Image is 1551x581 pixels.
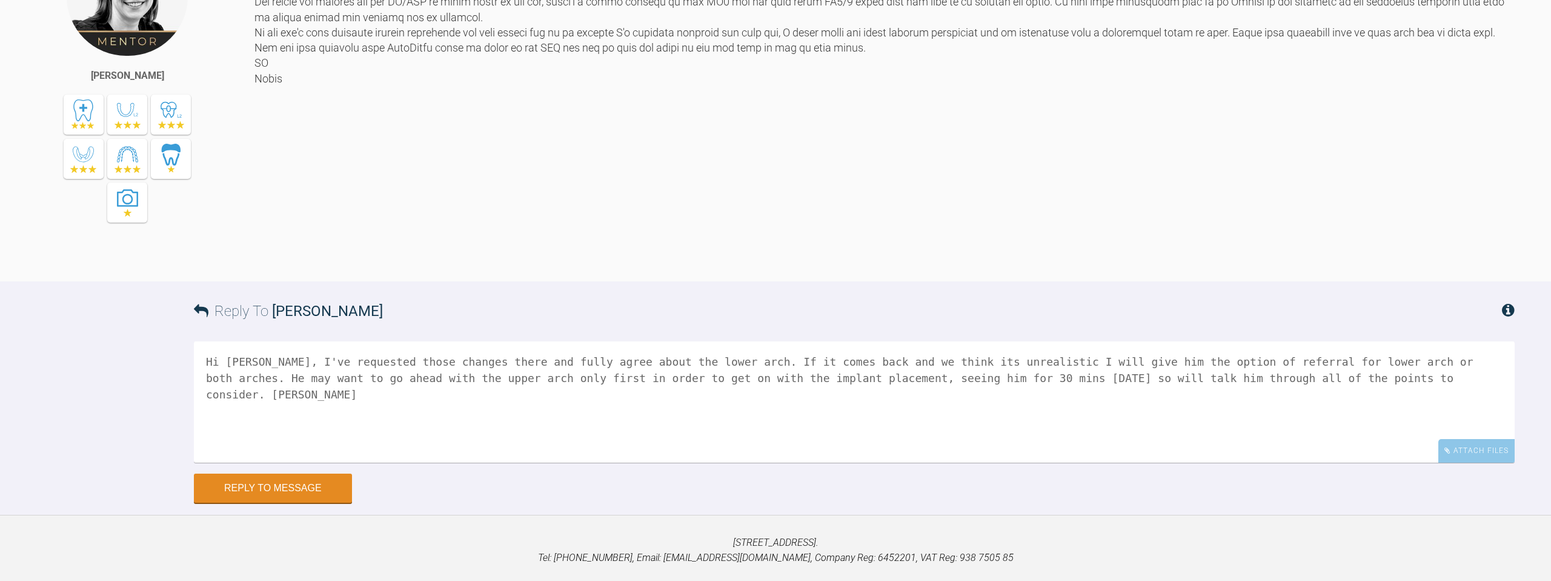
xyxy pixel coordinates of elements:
[19,535,1532,566] p: [STREET_ADDRESS]. Tel: [PHONE_NUMBER], Email: [EMAIL_ADDRESS][DOMAIN_NAME], Company Reg: 6452201,...
[194,300,383,323] h3: Reply To
[194,341,1515,463] textarea: Hi [PERSON_NAME], I've requested those changes there and fully agree about the lower arch. If it ...
[1438,439,1515,463] div: Attach Files
[272,303,383,320] span: [PERSON_NAME]
[91,68,164,84] div: [PERSON_NAME]
[194,474,352,503] button: Reply to Message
